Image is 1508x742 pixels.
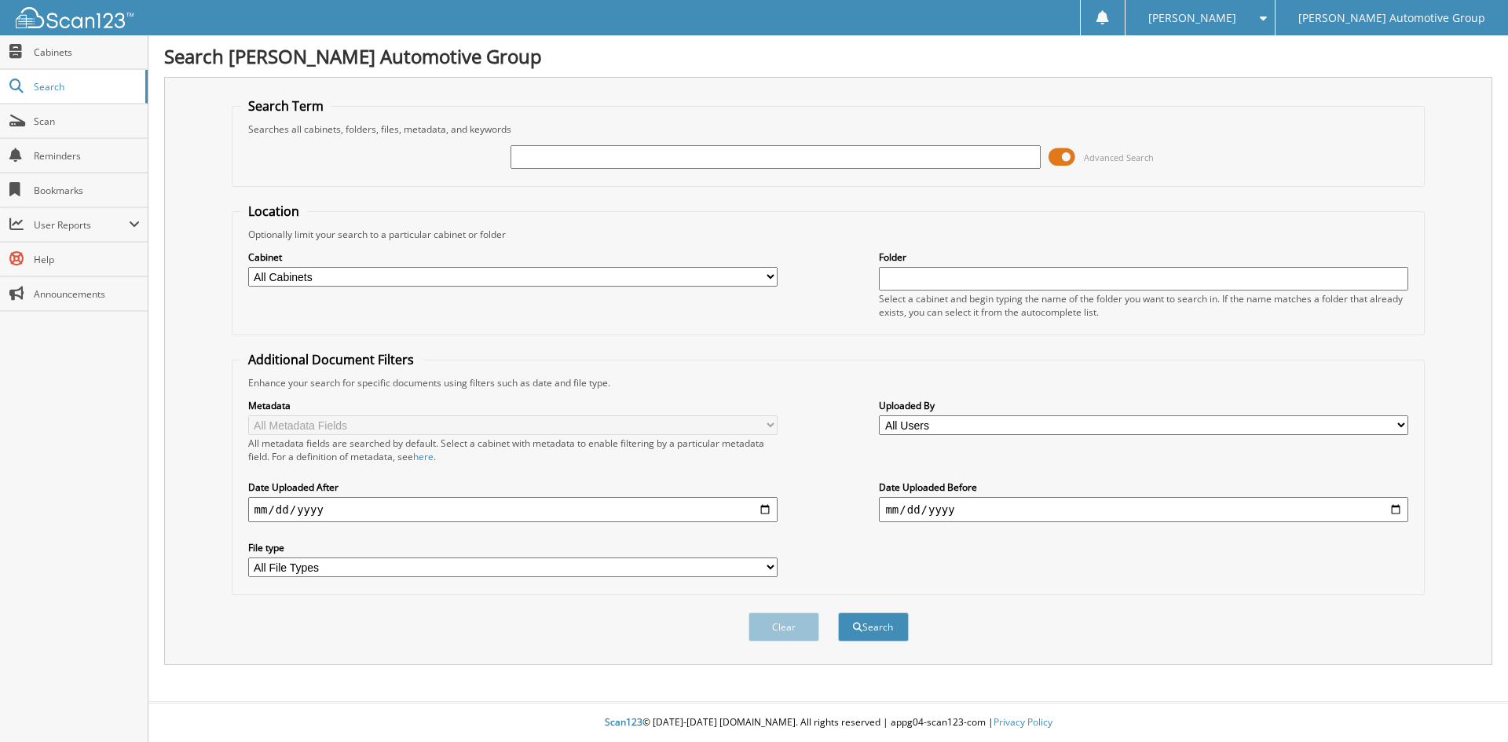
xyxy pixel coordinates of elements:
[240,97,331,115] legend: Search Term
[240,203,307,220] legend: Location
[16,7,134,28] img: scan123-logo-white.svg
[240,228,1417,241] div: Optionally limit your search to a particular cabinet or folder
[879,399,1408,412] label: Uploaded By
[248,437,778,463] div: All metadata fields are searched by default. Select a cabinet with metadata to enable filtering b...
[413,450,434,463] a: here
[34,218,129,232] span: User Reports
[248,497,778,522] input: start
[240,122,1417,136] div: Searches all cabinets, folders, files, metadata, and keywords
[605,715,642,729] span: Scan123
[879,292,1408,319] div: Select a cabinet and begin typing the name of the folder you want to search in. If the name match...
[164,43,1492,69] h1: Search [PERSON_NAME] Automotive Group
[34,80,137,93] span: Search
[879,481,1408,494] label: Date Uploaded Before
[248,399,778,412] label: Metadata
[879,250,1408,264] label: Folder
[240,351,422,368] legend: Additional Document Filters
[34,253,140,266] span: Help
[1084,152,1154,163] span: Advanced Search
[248,541,778,554] label: File type
[248,481,778,494] label: Date Uploaded After
[240,376,1417,389] div: Enhance your search for specific documents using filters such as date and file type.
[994,715,1052,729] a: Privacy Policy
[34,287,140,301] span: Announcements
[34,115,140,128] span: Scan
[248,250,778,264] label: Cabinet
[34,184,140,197] span: Bookmarks
[148,704,1508,742] div: © [DATE]-[DATE] [DOMAIN_NAME]. All rights reserved | appg04-scan123-com |
[879,497,1408,522] input: end
[34,149,140,163] span: Reminders
[34,46,140,59] span: Cabinets
[838,612,909,641] button: Search
[749,612,819,641] button: Clear
[1429,667,1508,742] iframe: Chat Widget
[1148,13,1236,23] span: [PERSON_NAME]
[1298,13,1485,23] span: [PERSON_NAME] Automotive Group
